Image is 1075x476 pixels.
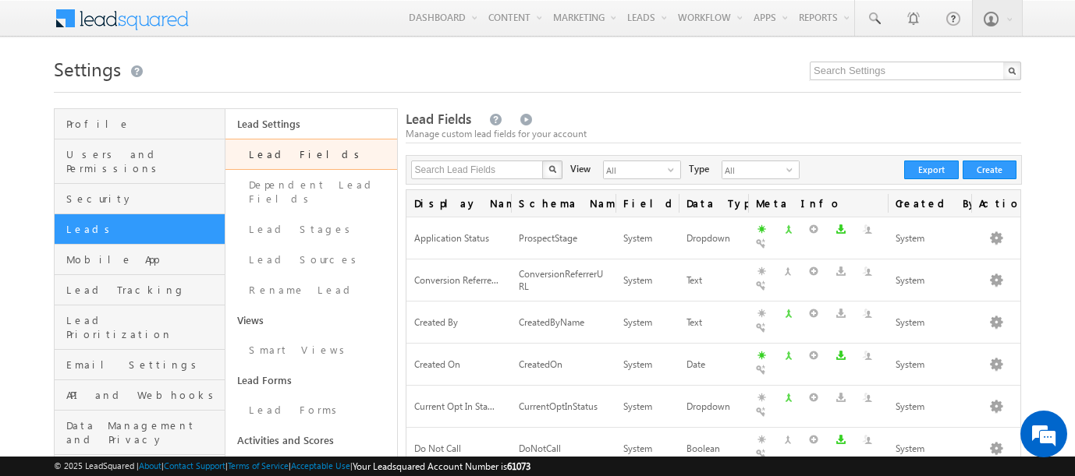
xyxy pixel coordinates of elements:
span: Conversion Referre... [414,274,498,286]
a: Smart Views [225,335,396,365]
a: Lead Settings [225,109,396,139]
span: Profile [66,117,221,131]
span: Display Name [406,190,511,217]
span: Application Status [414,232,489,244]
span: select [668,165,680,175]
a: Lead Forms [225,395,396,425]
span: Leads [66,222,221,236]
div: CreatedOn [519,357,608,373]
a: Acceptable Use [291,460,350,471]
a: Mobile App [55,245,225,275]
span: Schema Name [511,190,616,217]
div: System [896,441,963,457]
button: Export [904,160,959,179]
span: Created By [888,190,971,217]
input: Search Settings [810,62,1021,80]
a: Leads [55,214,225,245]
span: Data Management and Privacy [66,418,221,446]
div: View [570,160,591,176]
span: Data Type [679,190,748,217]
button: Create [963,160,1016,179]
div: System [623,315,671,331]
span: Created On [414,358,460,370]
span: Current Opt In Sta... [414,400,495,412]
div: DoNotCall [519,441,608,457]
span: Do Not Call [414,443,461,454]
span: Your Leadsquared Account Number is [353,460,530,472]
span: Mobile App [66,252,221,266]
a: Security [55,184,225,214]
div: System [896,273,963,289]
div: System [896,231,963,247]
a: Data Management and Privacy [55,411,225,455]
div: Date [687,357,740,373]
div: Boolean [687,441,740,457]
div: ConversionReferrerURL [519,266,608,296]
a: Profile [55,109,225,139]
span: 61073 [507,460,530,472]
span: © 2025 LeadSquared | | | | | [54,459,530,474]
div: System [896,315,963,331]
div: System [896,399,963,415]
a: Views [225,305,396,335]
span: Email Settings [66,358,221,372]
a: Contact Support [164,460,225,471]
div: System [623,273,671,289]
span: Actions [971,190,1020,217]
div: System [896,357,963,373]
div: ProspectStage [519,231,608,247]
div: Text [687,315,740,331]
span: select [786,165,799,175]
span: Settings [54,56,121,81]
a: Lead Tracking [55,275,225,305]
span: Lead Fields [406,110,471,128]
div: Dropdown [687,231,740,247]
div: CurrentOptInStatus [519,399,608,415]
div: CreatedByName [519,315,608,331]
span: Meta Info [748,190,888,217]
a: Lead Prioritization [55,305,225,350]
div: Dropdown [687,399,740,415]
a: Lead Sources [225,245,396,275]
a: Users and Permissions [55,139,225,184]
div: System [623,399,671,415]
div: System [623,231,671,247]
span: Lead Tracking [66,283,221,297]
span: Lead Prioritization [66,313,221,341]
span: Created By [414,316,458,328]
div: System [623,357,671,373]
div: Type [689,160,709,176]
span: API and Webhooks [66,388,221,402]
img: Search [548,165,556,173]
a: API and Webhooks [55,380,225,411]
a: Lead Fields [225,139,396,170]
a: Lead Stages [225,214,396,245]
span: Users and Permissions [66,147,221,175]
span: Field Type [616,190,679,217]
a: Rename Lead [225,275,396,305]
a: Email Settings [55,350,225,380]
a: Lead Forms [225,365,396,395]
span: All [722,161,786,178]
a: Dependent Lead Fields [225,170,396,214]
div: Text [687,273,740,289]
a: Terms of Service [228,460,289,471]
span: Security [66,192,221,206]
div: System [623,441,671,457]
a: Activities and Scores [225,425,396,455]
div: Manage custom lead fields for your account [406,127,1022,141]
span: All [604,161,668,178]
a: About [139,460,161,471]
